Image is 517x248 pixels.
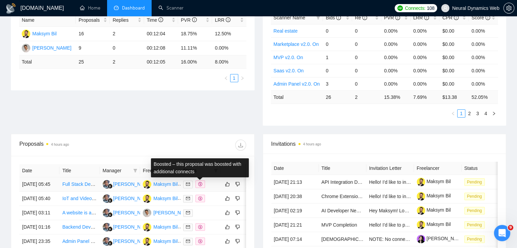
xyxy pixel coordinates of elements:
a: 3 [474,110,481,117]
td: $0.00 [440,51,469,64]
time: 4 hours ago [51,143,69,146]
img: gigradar-bm.png [108,198,113,203]
li: 1 [457,109,465,118]
td: 00:12:04 [144,27,178,41]
span: right [240,76,244,80]
span: left [451,111,455,116]
span: download [236,142,246,148]
div: Maksym Bil [153,195,178,202]
a: Maksym Bil [417,222,451,227]
span: info-circle [485,15,490,20]
iframe: Intercom live chat [494,225,510,241]
span: Score [471,15,490,20]
span: dollar [198,225,202,229]
span: mail [186,211,190,215]
th: Title [59,164,100,177]
span: info-circle [362,15,367,20]
img: MB [143,180,151,189]
a: Real estate [274,28,298,34]
td: $0.00 [440,24,469,37]
img: c1AlYDFYbuxMHegs0NCa8Xv8HliH1CzkfE6kDB-pnfyy_5Yrd6IxOiw9sHaUmVfAsS [417,192,425,200]
td: Total [271,90,323,104]
div: [PERSON_NAME] [113,223,152,231]
img: MB [143,237,151,246]
td: $0.00 [440,37,469,51]
span: info-circle [424,15,429,20]
span: info-circle [395,15,400,20]
button: left [222,74,230,82]
img: MB [143,194,151,203]
a: Full Stack Developer Needed for Firebase & React Affiliate Dashboard [62,181,210,187]
td: 15.38 % [381,90,411,104]
img: AS [103,237,111,246]
td: A website is a platform for connecting customers with suppliers. [59,206,100,220]
th: Manager [100,164,140,177]
span: PVR [384,15,400,20]
td: 2 [110,27,144,41]
span: LRR [413,15,429,20]
th: Date [19,164,59,177]
span: Pending [464,178,485,186]
span: user [443,6,448,11]
td: 0.00% [381,37,411,51]
li: 4 [482,109,490,118]
div: [PERSON_NAME] [113,237,152,245]
a: Maksym Bil [417,207,451,213]
img: c1AlYDFYbuxMHegs0NCa8Xv8HliH1CzkfE6kDB-pnfyy_5Yrd6IxOiw9sHaUmVfAsS [417,178,425,186]
div: Maksym Bil [153,223,178,231]
td: 0 [352,64,381,77]
td: Full Stack Developer Needed for Firebase & React Affiliate Dashboard [59,177,100,192]
td: IoT and Video Integration Developer for Thingsboard Dashboard [59,192,100,206]
span: mail [186,182,190,186]
td: Backend Developer for Modern Analytics Dashboard [59,220,100,234]
th: Status [462,162,509,175]
td: 0.00% [469,24,498,37]
button: like [223,194,231,202]
td: MVP Completion [319,218,366,232]
img: c1wrproCOH-ByKW70fP-dyR8k5-J0NLHasQJFCvSRfoHOic3UMG-pD6EuZQq3S0jyz [417,235,425,243]
img: MK [143,209,151,217]
td: 0.00% [381,64,411,77]
td: 0.00% [411,24,440,37]
a: A website is a platform for connecting customers with suppliers. [62,210,196,215]
td: 0.00% [411,64,440,77]
td: 3 [323,77,352,90]
button: download [235,140,246,150]
td: 0.00% [469,51,498,64]
td: [DATE] 20:38 [271,189,319,203]
a: Pending [464,236,487,242]
img: gigradar-bm.png [108,227,113,231]
td: [DATE] 21:21 [271,218,319,232]
a: setting [503,5,514,11]
th: Freelancer [414,162,462,175]
td: 0 [323,37,352,51]
a: Pending [464,208,487,213]
td: 52.05 % [469,90,498,104]
a: AS[PERSON_NAME] [103,238,152,244]
a: Marketplace v2.0. On [274,41,319,47]
td: 0 [323,24,352,37]
span: dislike [235,224,240,230]
td: 0.00% [469,64,498,77]
td: 2 [110,55,144,69]
span: Manager [103,167,131,174]
td: $0.00 [440,64,469,77]
li: 1 [230,74,238,82]
button: right [490,109,498,118]
a: searchScanner [158,5,184,11]
a: homeHome [80,5,100,11]
a: Pending [464,193,487,199]
a: API Integration Developer – PioneerRx & Podium (Automated SMS Messaging) [322,179,489,185]
li: 2 [465,109,473,118]
span: mail [186,196,190,200]
td: 0 [323,64,352,77]
img: MB [22,30,30,38]
td: 0 [110,41,144,55]
span: dollar [198,196,202,200]
span: 108 [427,4,434,12]
button: right [238,74,246,82]
div: [PERSON_NAME] [32,44,71,52]
img: AS [103,223,111,231]
span: like [225,224,230,230]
